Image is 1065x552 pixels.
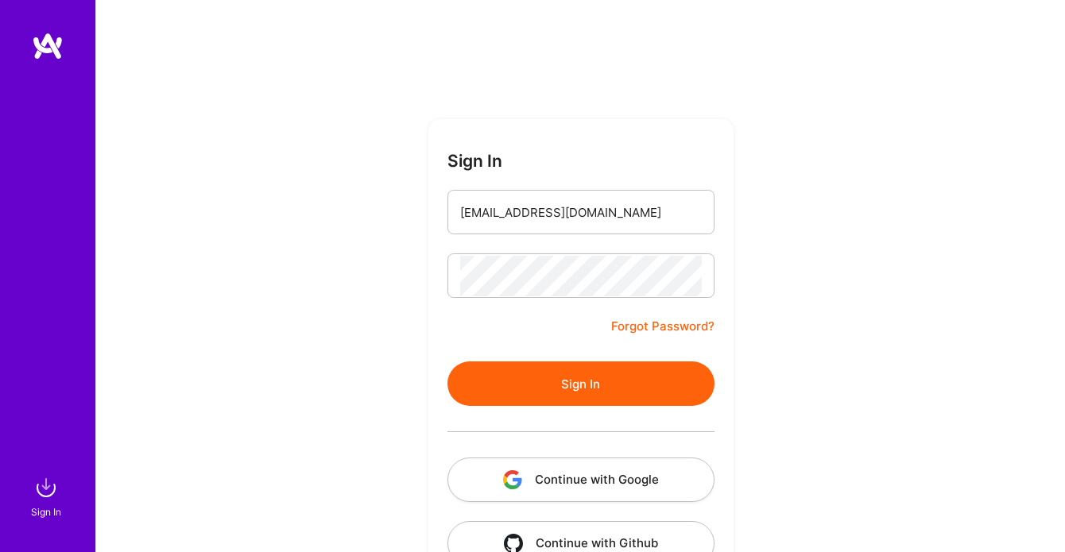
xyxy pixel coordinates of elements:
[611,317,715,336] a: Forgot Password?
[503,470,522,489] img: icon
[460,192,702,233] input: Email...
[33,472,62,520] a: sign inSign In
[447,457,715,502] button: Continue with Google
[447,361,715,406] button: Sign In
[447,151,502,171] h3: Sign In
[31,504,61,520] div: Sign In
[30,472,62,504] img: sign in
[32,32,64,60] img: logo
